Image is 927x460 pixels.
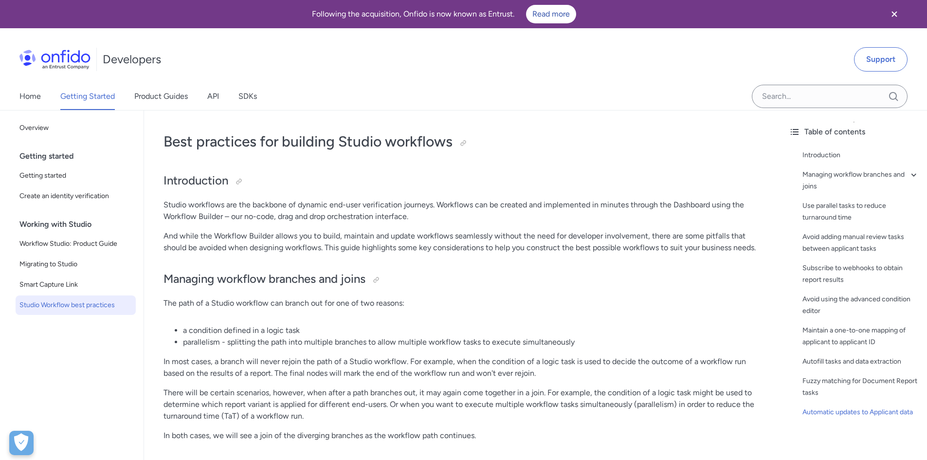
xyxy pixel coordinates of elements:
h2: Introduction [164,173,762,189]
svg: Close banner [889,8,900,20]
div: Working with Studio [19,215,140,234]
span: Workflow Studio: Product Guide [19,238,132,250]
h2: Managing workflow branches and joins [164,271,762,288]
h1: Developers [103,52,161,67]
span: Overview [19,122,132,134]
a: Workflow Studio: Product Guide [16,234,136,254]
a: Avoid using the advanced condition editor [802,294,919,317]
p: Studio workflows are the backbone of dynamic end-user verification journeys. Workflows can be cre... [164,199,762,222]
a: Studio Workflow best practices [16,295,136,315]
a: Introduction [802,149,919,161]
span: Smart Capture Link [19,279,132,291]
div: Getting started [19,147,140,166]
a: SDKs [238,83,257,110]
a: Product Guides [134,83,188,110]
button: Open Preferences [9,431,34,455]
li: parallelism - splitting the path into multiple branches to allow multiple workflow tasks to execu... [183,336,762,348]
a: Subscribe to webhooks to obtain report results [802,262,919,286]
span: Getting started [19,170,132,182]
a: Overview [16,118,136,138]
li: a condition defined in a logic task [183,325,762,336]
a: Create an identity verification [16,186,136,206]
span: Migrating to Studio [19,258,132,270]
p: In most cases, a branch will never rejoin the path of a Studio workflow. For example, when the co... [164,356,762,379]
span: Studio Workflow best practices [19,299,132,311]
a: Use parallel tasks to reduce turnaround time [802,200,919,223]
img: Onfido Logo [19,50,91,69]
a: Fuzzy matching for Document Report tasks [802,375,919,399]
div: Table of contents [789,126,919,138]
button: Close banner [876,2,912,26]
p: In both cases, we will see a join of the diverging branches as the workflow path continues. [164,430,762,442]
a: Automatic updates to Applicant data [802,406,919,418]
a: Smart Capture Link [16,275,136,294]
a: Getting Started [60,83,115,110]
p: There will be certain scenarios, however, when after a path branches out, it may again come toget... [164,387,762,422]
a: Autofill tasks and data extraction [802,356,919,368]
a: Read more [526,5,576,23]
div: Cookie Preferences [9,431,34,455]
p: The path of a Studio workflow can branch out for one of two reasons: [164,297,762,309]
h1: Best practices for building Studio workflows [164,132,762,151]
a: Migrating to Studio [16,255,136,274]
a: Avoid adding manual review tasks between applicant tasks [802,231,919,255]
span: Create an identity verification [19,190,132,202]
a: Support [854,47,908,72]
a: Getting started [16,166,136,185]
input: Onfido search input field [752,85,908,108]
a: Home [19,83,41,110]
div: Following the acquisition, Onfido is now known as Entrust. [12,5,876,23]
a: Maintain a one-to-one mapping of applicant to applicant ID [802,325,919,348]
a: API [207,83,219,110]
p: And while the Workflow Builder allows you to build, maintain and update workflows seamlessly with... [164,230,762,254]
a: Managing workflow branches and joins [802,169,919,192]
